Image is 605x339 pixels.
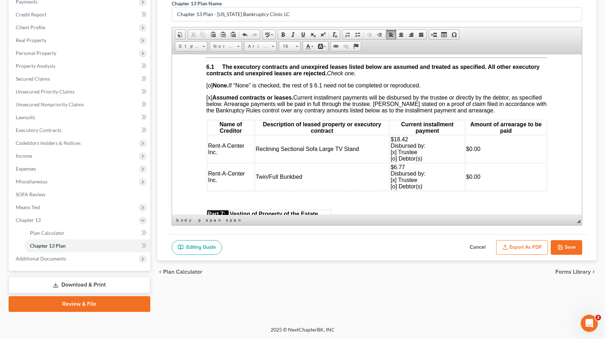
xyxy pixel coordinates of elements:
[330,30,340,39] a: Remove Format
[210,42,235,51] span: Normal
[16,127,61,133] span: Executory Contracts
[449,30,459,39] a: Insert Special Character
[316,42,328,51] a: Background Color
[496,240,548,255] button: Export as PDF
[581,315,598,332] iframe: Intercom live chat
[396,30,406,39] a: Center
[240,30,250,39] a: Undo
[16,204,40,210] span: Means Test
[16,88,75,95] span: Unsecured Priority Claims
[16,63,55,69] span: Property Analysis
[555,269,591,275] span: Forms Library
[364,30,374,39] a: Decrease Indent
[429,30,439,39] a: Insert Page Break for Printing
[294,92,308,98] span: $0.00
[298,67,369,80] span: Amount of arrearage to be paid
[318,30,328,39] a: Superscript
[16,166,36,172] span: Expenses
[218,82,253,107] span: $18.42 Disbursed by: [x] Trustee [o] Debtor(s)
[10,60,150,72] a: Property Analysis
[343,30,353,39] a: Insert/Remove Numbered List
[462,240,493,255] button: Cancel
[386,30,396,39] a: Align Left
[218,30,228,39] a: Paste as plain text
[10,85,150,98] a: Unsecured Priority Claims
[288,30,298,39] a: Italic
[308,30,318,39] a: Subscript
[439,30,449,39] a: Table
[341,42,351,51] a: Unlink
[228,30,238,39] a: Paste from Word
[16,76,50,82] span: Secured Claims
[595,315,601,320] span: 2
[551,240,582,255] button: Save
[16,255,66,262] span: Additional Documents
[406,30,416,39] a: Align Right
[331,42,341,51] a: Link
[16,50,56,56] span: Personal Property
[229,67,282,80] span: Current installment payment
[210,41,242,51] a: Normal
[577,219,580,223] span: Resize
[58,157,146,163] b: Vesting of Property of the Estate
[16,153,32,159] span: Income
[24,239,150,252] a: Chapter 13 Plan
[263,30,275,39] a: Spell Checker
[30,243,66,249] span: Chapter 13 Plan
[10,124,150,137] a: Executory Contracts
[244,41,277,51] a: Arial
[172,7,582,21] input: Enter name...
[16,217,41,223] span: Chapter 13
[416,30,426,39] a: Justify
[175,217,196,224] a: body element
[16,191,45,197] span: SOFA Review
[294,120,308,126] span: $0.00
[298,30,308,39] a: Underline
[218,110,253,135] span: $6.77 Disbursed by: [x] Trustee [o] Debtor(s)
[555,269,596,275] button: Forms Library chevron_right
[24,227,150,239] a: Plan Calculator
[163,269,202,275] span: Plan Calculator
[16,11,46,17] span: Credit Report
[10,188,150,201] a: SOFA Review
[36,116,73,129] span: Rent-A-Center Inc.
[175,41,207,51] a: Styles
[353,30,363,39] a: Insert/Remove Bulleted List
[250,30,260,39] a: Redo
[16,37,46,43] span: Real Property
[16,178,47,184] span: Miscellaneous
[225,217,244,224] a: span element
[16,140,81,146] span: Codebtors Insiders & Notices
[374,30,384,39] a: Increase Indent
[175,42,200,51] span: Styles
[36,88,72,101] span: Rent-A Center Inc.
[10,72,150,85] a: Secured Claims
[16,101,84,107] span: Unsecured Nonpriority Claims
[10,8,150,21] a: Credit Report
[16,114,35,120] span: Lawsuits
[279,42,293,51] span: 16
[9,277,150,293] a: Download & Print
[30,230,65,236] span: Plan Calculator
[244,42,269,51] span: Arial
[84,92,187,98] span: Reclining Sectional Sofa Large TV Stand
[172,240,222,255] a: Editing Guide
[208,30,218,39] a: Paste
[197,217,204,224] a: p element
[205,217,224,224] a: span element
[10,111,150,124] a: Lawsuits
[279,41,301,51] a: 16
[172,54,582,215] iframe: Rich Text Editor, document-ckeditor
[591,269,596,275] i: chevron_right
[198,30,208,39] a: Copy
[351,42,361,51] a: Anchor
